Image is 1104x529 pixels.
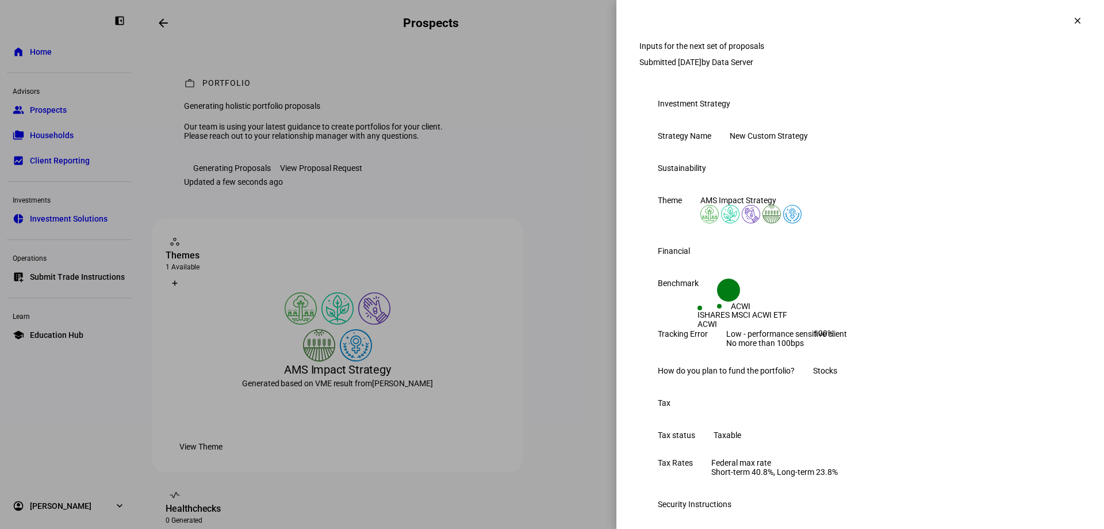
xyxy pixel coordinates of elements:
[658,246,690,256] div: Financial
[762,205,781,223] img: sustainableAgriculture.colored.svg
[658,131,711,140] div: Strategy Name
[658,99,730,108] div: Investment Strategy
[730,131,808,140] div: New Custom Strategy
[658,366,795,375] div: How do you plan to fund the portfolio?
[658,329,708,338] div: Tracking Error
[639,21,784,32] div: Inputs for the next set of proposals
[697,310,833,319] div: ISHARES MSCI ACWI ETF
[700,205,719,223] img: deforestation.colored.svg
[658,398,670,408] div: Tax
[1072,16,1083,26] mat-icon: clear
[658,196,682,205] div: Theme
[721,205,739,223] img: climateChange.colored.svg
[783,205,802,223] img: womensRights.colored.svg
[658,500,731,509] div: Security Instructions
[701,58,753,67] span: by Data Server
[658,163,706,173] div: Sustainability
[714,431,741,440] div: Taxable
[700,196,802,205] div: AMS Impact Strategy
[711,458,838,477] div: Federal max rate
[639,41,1081,51] div: Inputs for the next set of proposals
[639,58,1081,67] div: Submitted [DATE]
[658,431,695,440] div: Tax status
[813,366,837,375] div: Stocks
[658,279,699,288] div: Benchmark
[742,205,760,223] img: poverty.colored.svg
[697,319,833,329] div: ACWI
[697,329,833,338] div: 100%
[711,467,838,477] div: Short-term 40.8%, Long-term 23.8%
[658,458,693,467] div: Tax Rates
